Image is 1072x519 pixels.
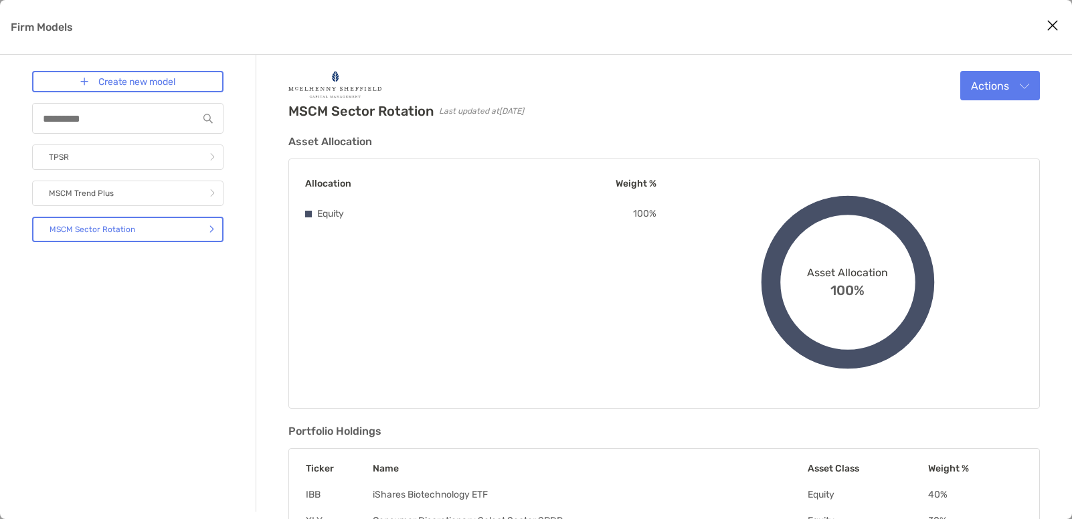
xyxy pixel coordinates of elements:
img: Company Logo [288,71,381,98]
a: MSCM Trend Plus [32,181,224,206]
span: 100% [830,279,865,298]
th: Name [372,462,807,475]
h2: MSCM Sector Rotation [288,103,434,119]
p: 100 % [633,205,656,222]
td: IBB [305,488,372,501]
span: Asset Allocation [807,266,888,279]
th: Ticker [305,462,372,475]
p: MSCM Trend Plus [49,185,114,202]
p: Allocation [305,175,351,192]
td: iShares Biotechnology ETF [372,488,807,501]
p: Firm Models [11,19,73,35]
h3: Asset Allocation [288,135,1040,148]
a: MSCM Sector Rotation [32,217,224,242]
button: Close modal [1043,16,1063,36]
td: Equity [807,488,927,501]
p: MSCM Sector Rotation [50,221,135,238]
p: Equity [317,205,344,222]
a: TPSR [32,144,224,170]
td: 40 % [927,488,1023,501]
a: Create new model [32,71,224,92]
button: Actions [960,71,1040,100]
p: TPSR [49,149,69,166]
span: Last updated at [DATE] [439,106,524,116]
img: input icon [203,114,213,124]
th: Weight % [927,462,1023,475]
p: Weight % [616,175,656,192]
h3: Portfolio Holdings [288,425,1040,437]
th: Asset Class [807,462,927,475]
